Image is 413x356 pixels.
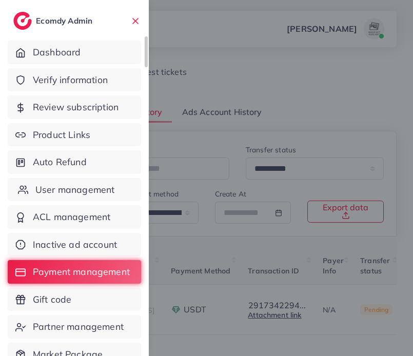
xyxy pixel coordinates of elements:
a: logoEcomdy Admin [13,12,95,30]
span: ACL management [33,210,110,224]
a: Partner management [8,315,141,339]
a: Gift code [8,288,141,311]
span: Payment management [33,265,130,279]
span: Gift code [33,293,71,306]
span: Inactive ad account [33,238,117,251]
a: User management [8,178,141,202]
a: Inactive ad account [8,233,141,256]
a: Payment management [8,260,141,284]
span: Partner management [33,320,124,333]
a: Auto Refund [8,150,141,174]
a: Dashboard [8,41,141,64]
h2: Ecomdy Admin [36,16,95,26]
span: User management [35,183,114,196]
a: ACL management [8,205,141,229]
a: Verify information [8,68,141,92]
a: Product Links [8,123,141,147]
a: Review subscription [8,95,141,119]
span: Verify information [33,73,108,87]
span: Auto Refund [33,155,87,169]
span: Review subscription [33,101,119,114]
span: Dashboard [33,46,81,59]
img: logo [13,12,32,30]
span: Product Links [33,128,90,142]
